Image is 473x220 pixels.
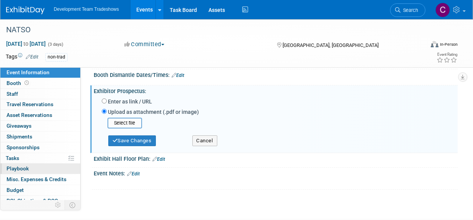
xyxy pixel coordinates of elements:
[6,40,46,47] span: [DATE] [DATE]
[152,157,165,162] a: Edit
[437,53,457,57] div: Event Rating
[7,101,53,107] span: Travel Reservations
[6,7,45,14] img: ExhibitDay
[94,168,458,178] div: Event Notes:
[0,110,80,120] a: Asset Reservations
[108,135,156,146] button: Save Changes
[7,198,58,204] span: ROI, Objectives & ROO
[6,155,19,161] span: Tasks
[172,73,184,78] a: Edit
[7,144,40,150] span: Sponsorships
[47,42,63,47] span: (3 days)
[431,41,438,47] img: Format-Inperson.png
[26,54,38,60] a: Edit
[3,23,419,37] div: NATSO
[7,91,18,97] span: Staff
[22,41,30,47] span: to
[0,185,80,195] a: Budget
[0,142,80,153] a: Sponsorships
[440,42,458,47] div: In-Person
[23,80,30,86] span: Booth not reserved yet
[0,67,80,78] a: Event Information
[127,171,140,177] a: Edit
[0,153,80,163] a: Tasks
[0,163,80,174] a: Playbook
[0,89,80,99] a: Staff
[0,132,80,142] a: Shipments
[45,53,68,61] div: non-trad
[0,121,80,131] a: Giveaways
[108,108,199,116] label: Upload as attachment (.pdf or image)
[94,153,458,163] div: Exhibit Hall Floor Plan:
[7,187,24,193] span: Budget
[390,3,425,17] a: Search
[392,40,458,52] div: Event Format
[7,133,32,140] span: Shipments
[108,98,152,105] label: Enter as link / URL
[51,200,65,210] td: Personalize Event Tab Strip
[7,176,66,182] span: Misc. Expenses & Credits
[7,123,31,129] span: Giveaways
[7,112,52,118] span: Asset Reservations
[7,165,29,172] span: Playbook
[0,99,80,110] a: Travel Reservations
[7,80,30,86] span: Booth
[435,3,450,17] img: Courtney Perkins
[0,196,80,206] a: ROI, Objectives & ROO
[94,85,458,95] div: Exhibitor Prospectus:
[192,135,217,146] button: Cancel
[122,40,167,48] button: Committed
[54,7,119,12] span: Development Team Tradeshows
[0,78,80,88] a: Booth
[7,69,50,75] span: Event Information
[0,174,80,185] a: Misc. Expenses & Credits
[400,7,418,13] span: Search
[65,200,81,210] td: Toggle Event Tabs
[94,69,458,79] div: Booth Dismantle Dates/Times:
[283,42,379,48] span: [GEOGRAPHIC_DATA], [GEOGRAPHIC_DATA]
[6,53,38,62] td: Tags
